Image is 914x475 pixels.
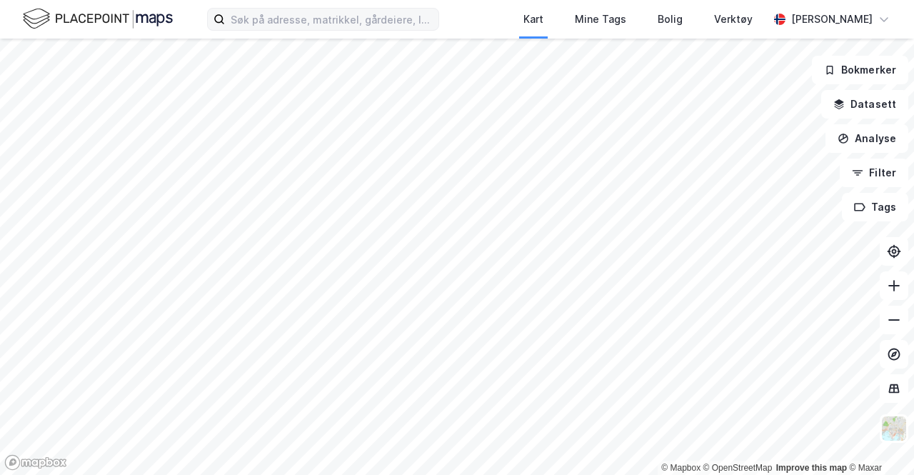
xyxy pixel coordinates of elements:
div: Bolig [658,11,683,28]
iframe: Chat Widget [843,406,914,475]
img: logo.f888ab2527a4732fd821a326f86c7f29.svg [23,6,173,31]
div: Verktøy [714,11,753,28]
div: Kontrollprogram for chat [843,406,914,475]
input: Søk på adresse, matrikkel, gårdeiere, leietakere eller personer [225,9,438,30]
div: [PERSON_NAME] [791,11,873,28]
div: Mine Tags [575,11,626,28]
div: Kart [523,11,543,28]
